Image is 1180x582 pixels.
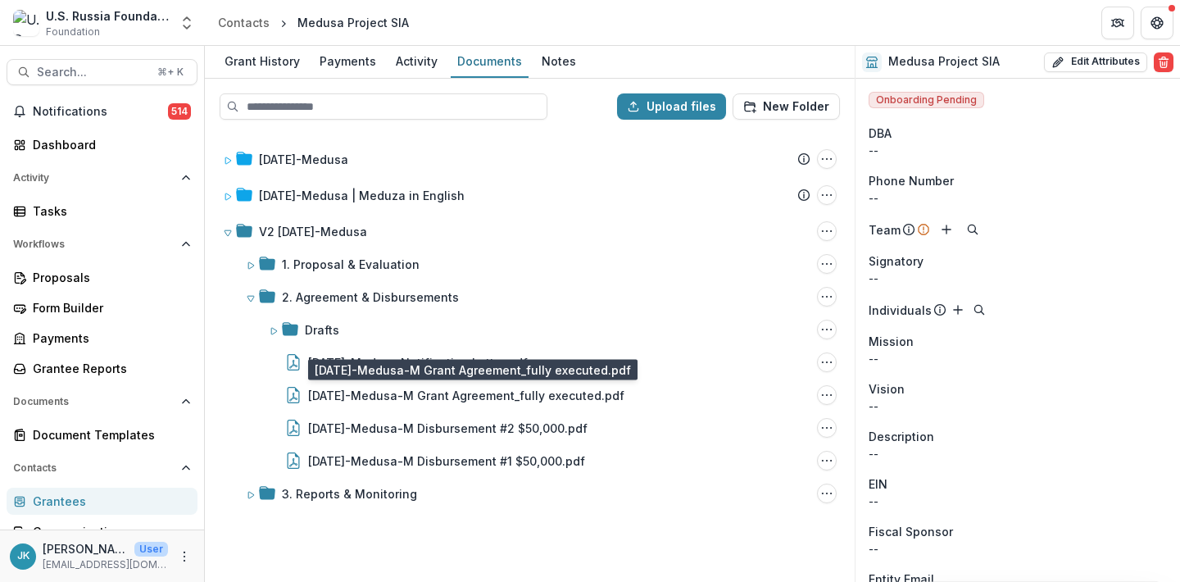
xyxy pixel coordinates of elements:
[817,287,837,307] button: 2. Agreement & Disbursements Options
[43,540,128,557] p: [PERSON_NAME]
[218,49,306,73] div: Grant History
[216,313,843,346] div: DraftsDrafts Options
[869,380,905,398] span: Vision
[282,485,417,502] div: 3. Reports & Monitoring
[313,49,383,73] div: Payments
[7,98,197,125] button: Notifications514
[259,223,367,240] div: V2 [DATE]-Medusa
[7,131,197,158] a: Dashboard
[7,198,197,225] a: Tasks
[216,411,843,444] div: [DATE]-Medusa-M Disbursement #2 $50,000.pdf23-DEC-27-Medusa-M Disbursement #2 $50,000.pdf Options
[869,189,1167,207] div: --
[7,231,197,257] button: Open Workflows
[869,445,1167,462] p: --
[216,179,843,211] div: [DATE]-Medusa | Meduza in English23-DEC-27-Medusa | Meduza in English Options
[216,444,843,477] div: [DATE]-Medusa-M Disbursement #1 $50,000.pdf23-DEC-27-Medusa-M Disbursement #1 $50,000.pdf Options
[869,540,1167,557] div: --
[817,451,837,471] button: 23-DEC-27-Medusa-M Disbursement #1 $50,000.pdf Options
[33,360,184,377] div: Grantee Reports
[216,215,843,510] div: V2 [DATE]-MedusaV2 23-DEC-27-Medusa Options1. Proposal & Evaluation1. Proposal & Evaluation Optio...
[535,49,583,73] div: Notes
[308,387,624,404] div: [DATE]-Medusa-M Grant Agreement_fully executed.pdf
[33,523,184,540] div: Communications
[389,49,444,73] div: Activity
[7,455,197,481] button: Open Contacts
[937,220,956,239] button: Add
[218,46,306,78] a: Grant History
[216,248,843,280] div: 1. Proposal & Evaluation1. Proposal & Evaluation Options
[33,299,184,316] div: Form Builder
[963,220,983,239] button: Search
[7,59,197,85] button: Search...
[259,187,465,204] div: [DATE]-Medusa | Meduza in English
[817,418,837,438] button: 23-DEC-27-Medusa-M Disbursement #2 $50,000.pdf Options
[869,125,892,142] span: DBA
[451,46,529,78] a: Documents
[869,350,1167,367] p: --
[216,280,843,477] div: 2. Agreement & Disbursements2. Agreement & Disbursements OptionsDraftsDrafts Options[DATE]-Medusa...
[216,346,843,379] div: [DATE]-Medusa Notification Letter.pdf23-DEC-27-Medusa Notification Letter.pdf Options
[218,14,270,31] div: Contacts
[313,46,383,78] a: Payments
[46,25,100,39] span: Foundation
[43,557,168,572] p: [EMAIL_ADDRESS][DOMAIN_NAME]
[46,7,169,25] div: U.S. Russia Foundation
[33,426,184,443] div: Document Templates
[33,330,184,347] div: Payments
[13,396,175,407] span: Documents
[7,488,197,515] a: Grantees
[733,93,840,120] button: New Folder
[216,280,843,313] div: 2. Agreement & Disbursements2. Agreement & Disbursements Options
[37,66,147,80] span: Search...
[969,300,989,320] button: Search
[216,379,843,411] div: [DATE]-Medusa-M Grant Agreement_fully executed.pdf23-DEC-27-Medusa-M Grant Agreement_fully execut...
[13,239,175,250] span: Workflows
[1141,7,1173,39] button: Get Help
[308,420,588,437] div: [DATE]-Medusa-M Disbursement #2 $50,000.pdf
[134,542,168,557] p: User
[33,105,168,119] span: Notifications
[869,333,914,350] span: Mission
[888,55,1000,69] h2: Medusa Project SIA
[1044,52,1147,72] button: Edit Attributes
[869,92,984,108] span: Onboarding Pending
[817,221,837,241] button: V2 23-DEC-27-Medusa Options
[817,149,837,169] button: 22-AUG-16-Medusa Options
[297,14,409,31] div: Medusa Project SIA
[33,269,184,286] div: Proposals
[33,202,184,220] div: Tasks
[13,172,175,184] span: Activity
[817,484,837,503] button: 3. Reports & Monitoring Options
[869,252,924,270] span: Signatory
[216,477,843,510] div: 3. Reports & Monitoring3. Reports & Monitoring Options
[869,398,1167,415] p: --
[175,547,194,566] button: More
[1101,7,1134,39] button: Partners
[7,389,197,415] button: Open Documents
[817,385,837,405] button: 23-DEC-27-Medusa-M Grant Agreement_fully executed.pdf Options
[259,151,348,168] div: [DATE]-Medusa
[216,143,843,175] div: [DATE]-Medusa22-AUG-16-Medusa Options
[7,294,197,321] a: Form Builder
[869,142,1167,159] div: --
[535,46,583,78] a: Notes
[869,221,901,239] p: Team
[282,289,459,306] div: 2. Agreement & Disbursements
[7,325,197,352] a: Payments
[869,475,887,493] p: EIN
[175,7,198,39] button: Open entity switcher
[7,421,197,448] a: Document Templates
[869,172,954,189] span: Phone Number
[7,355,197,382] a: Grantee Reports
[948,300,968,320] button: Add
[7,518,197,545] a: Communications
[7,264,197,291] a: Proposals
